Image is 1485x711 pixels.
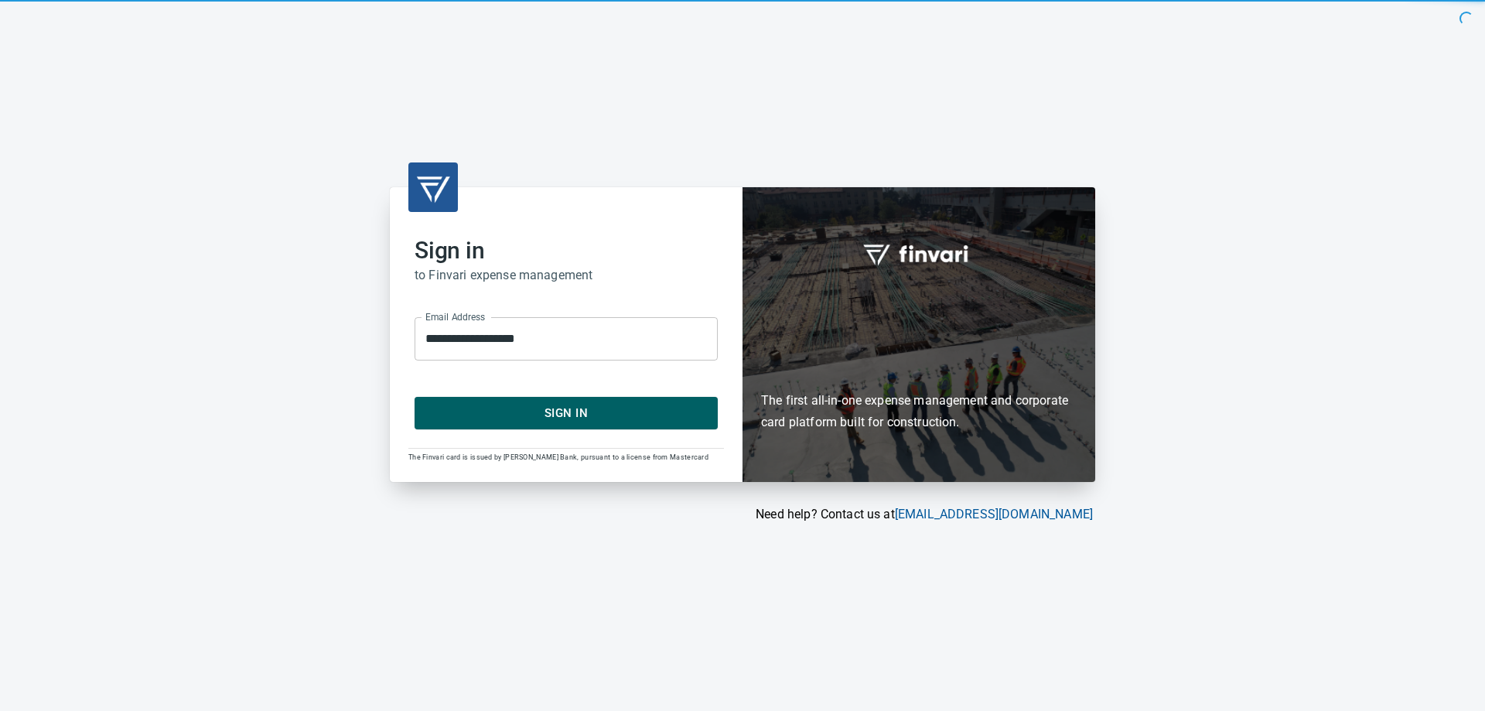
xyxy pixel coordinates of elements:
img: transparent_logo.png [415,169,452,206]
span: The Finvari card is issued by [PERSON_NAME] Bank, pursuant to a license from Mastercard [408,453,708,461]
span: Sign In [432,403,701,423]
h6: to Finvari expense management [415,265,718,286]
div: Finvari [742,187,1095,482]
img: fullword_logo_white.png [861,236,977,272]
button: Sign In [415,397,718,429]
h2: Sign in [415,237,718,265]
h6: The first all-in-one expense management and corporate card platform built for construction. [761,301,1077,434]
a: [EMAIL_ADDRESS][DOMAIN_NAME] [895,507,1093,521]
p: Need help? Contact us at [390,505,1093,524]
